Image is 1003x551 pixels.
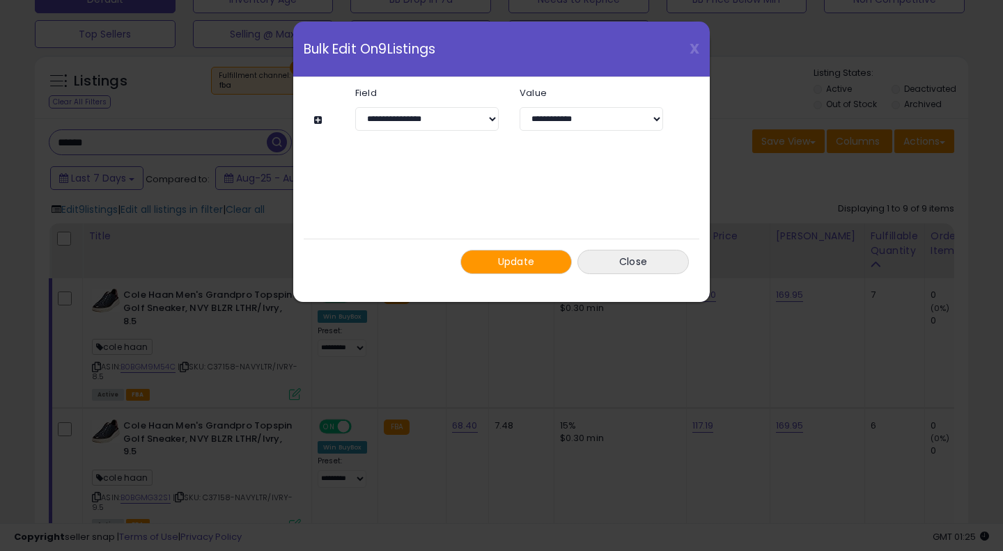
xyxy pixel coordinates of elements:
button: Close [577,250,689,274]
span: Bulk Edit On 9 Listings [304,42,435,56]
label: Field [345,88,509,97]
span: Update [498,255,535,269]
label: Value [509,88,674,97]
span: X [690,39,699,58]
